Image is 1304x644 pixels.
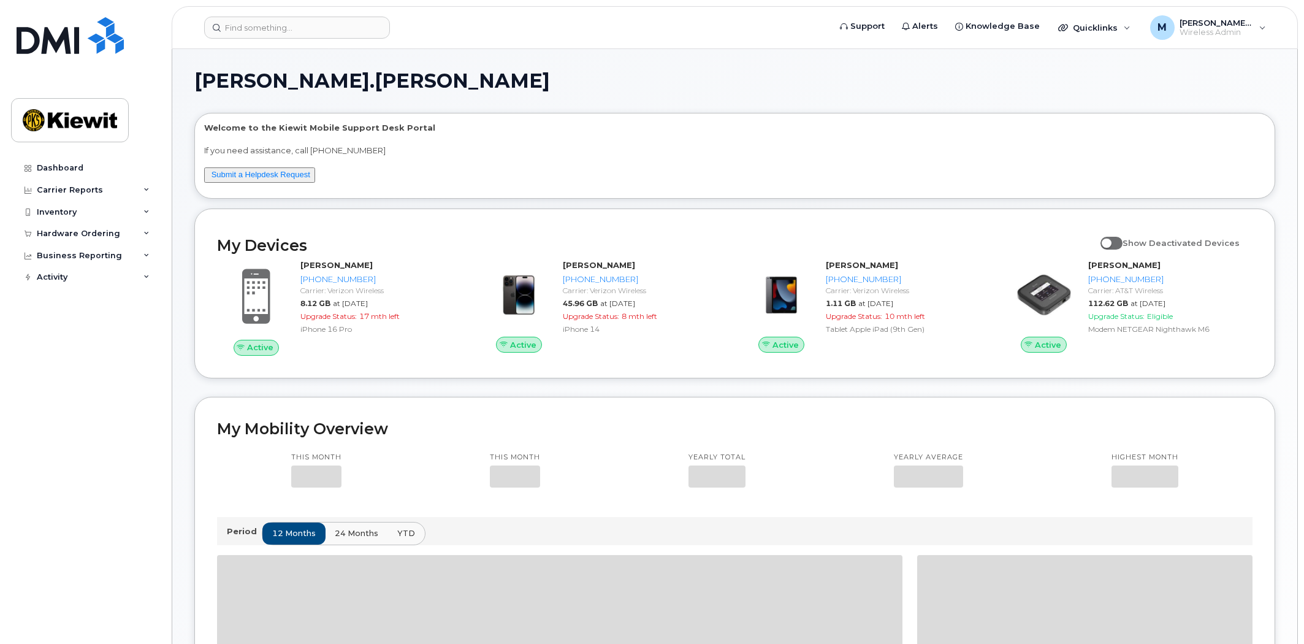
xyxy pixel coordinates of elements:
span: 17 mth left [359,312,400,321]
span: Active [510,339,536,351]
span: 8.12 GB [300,299,330,308]
span: Show Deactivated Devices [1123,238,1240,248]
strong: [PERSON_NAME] [563,260,635,270]
span: Upgrade Status: [300,312,357,321]
a: Active[PERSON_NAME][PHONE_NUMBER]Carrier: AT&T Wireless112.62 GBat [DATE]Upgrade Status:EligibleM... [1005,259,1253,353]
strong: [PERSON_NAME] [300,260,373,270]
img: image20231002-3703462-njx0qo.jpeg [489,266,548,324]
strong: [PERSON_NAME] [1088,260,1161,270]
p: Period [227,526,262,537]
p: Highest month [1111,453,1178,462]
span: Upgrade Status: [826,312,882,321]
button: Submit a Helpdesk Request [204,167,315,183]
div: [PHONE_NUMBER] [300,274,460,285]
span: 1.11 GB [826,299,856,308]
span: 8 mth left [622,312,657,321]
span: Active [772,339,799,351]
span: Active [247,342,273,353]
a: Active[PERSON_NAME][PHONE_NUMBER]Carrier: Verizon Wireless1.11 GBat [DATE]Upgrade Status:10 mth l... [742,259,990,353]
span: Upgrade Status: [563,312,619,321]
div: [PHONE_NUMBER] [826,274,985,285]
span: 112.62 GB [1088,299,1128,308]
div: Carrier: AT&T Wireless [1088,285,1248,296]
span: [PERSON_NAME].[PERSON_NAME] [194,72,550,90]
div: [PHONE_NUMBER] [1088,274,1248,285]
span: Eligible [1147,312,1173,321]
h2: My Devices [217,236,1094,255]
span: 10 mth left [885,312,925,321]
img: image20231002-3703462-1vlobgo.jpeg [1015,266,1073,324]
p: If you need assistance, call [PHONE_NUMBER] [204,145,1265,156]
span: YTD [397,527,415,539]
div: Carrier: Verizon Wireless [563,285,722,296]
div: Carrier: Verizon Wireless [300,285,460,296]
p: Yearly total [688,453,745,462]
span: Upgrade Status: [1088,312,1145,321]
a: Submit a Helpdesk Request [212,170,310,179]
p: This month [490,453,540,462]
p: This month [291,453,341,462]
span: at [DATE] [1131,299,1165,308]
h2: My Mobility Overview [217,420,1253,438]
div: Modem NETGEAR Nighthawk M6 [1088,324,1248,334]
a: Active[PERSON_NAME][PHONE_NUMBER]Carrier: Verizon Wireless45.96 GBat [DATE]Upgrade Status:8 mth l... [479,259,727,353]
span: 45.96 GB [563,299,598,308]
div: iPhone 16 Pro [300,324,460,334]
p: Welcome to the Kiewit Mobile Support Desk Portal [204,122,1265,134]
span: at [DATE] [333,299,368,308]
span: at [DATE] [600,299,635,308]
img: image20231002-3703462-17fd4bd.jpeg [752,266,811,324]
span: 24 months [335,527,378,539]
a: Active[PERSON_NAME][PHONE_NUMBER]Carrier: Verizon Wireless8.12 GBat [DATE]Upgrade Status:17 mth l... [217,259,465,355]
div: iPhone 14 [563,324,722,334]
div: Tablet Apple iPad (9th Gen) [826,324,985,334]
div: Carrier: Verizon Wireless [826,285,985,296]
div: [PHONE_NUMBER] [563,274,722,285]
p: Yearly average [894,453,963,462]
strong: [PERSON_NAME] [826,260,898,270]
span: Active [1035,339,1061,351]
input: Show Deactivated Devices [1100,231,1110,241]
span: at [DATE] [858,299,893,308]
